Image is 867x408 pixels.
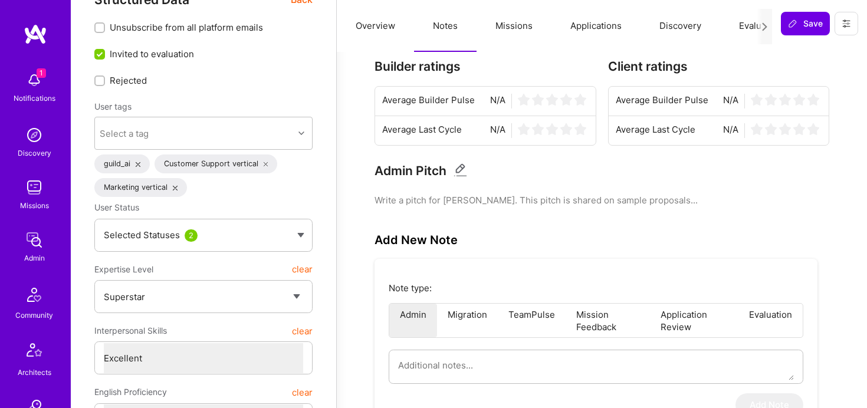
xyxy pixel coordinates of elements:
img: bell [22,68,46,92]
span: Expertise Level [94,259,153,280]
img: admin teamwork [22,228,46,252]
img: teamwork [22,176,46,199]
img: star [574,94,586,106]
li: Evaluation [738,304,803,337]
h3: Admin Pitch [375,163,446,178]
img: discovery [22,123,46,147]
img: star [532,94,544,106]
h3: Builder ratings [375,59,596,74]
img: star [751,94,763,106]
img: logo [24,24,47,45]
span: Unsubscribe from all platform emails [110,21,263,34]
img: star [807,123,819,135]
span: Invited to evaluation [110,48,194,60]
button: clear [292,259,313,280]
span: N/A [490,94,505,108]
span: Average Builder Pulse [616,94,708,108]
div: Missions [20,199,49,212]
img: star [546,94,558,106]
img: star [560,94,572,106]
li: Application Review [650,304,738,337]
span: N/A [723,123,738,138]
div: Admin [24,252,45,264]
span: Average Last Cycle [616,123,695,138]
span: Rejected [110,74,147,87]
img: star [765,123,777,135]
pre: Write a pitch for [PERSON_NAME]. This pitch is shared on sample proposals... [375,194,829,206]
div: Select a tag [100,127,149,140]
span: User Status [94,202,139,212]
img: star [532,123,544,135]
img: star [793,123,805,135]
div: Marketing vertical [94,178,187,197]
img: caret [297,233,304,238]
div: Customer Support vertical [155,154,278,173]
i: icon Close [264,162,268,167]
button: clear [292,320,313,341]
img: Community [20,281,48,309]
li: TeamPulse [498,304,566,337]
span: N/A [723,94,738,108]
img: star [807,94,819,106]
img: star [793,94,805,106]
img: star [751,123,763,135]
li: Admin [389,304,437,337]
img: star [518,123,530,135]
i: icon Close [173,186,178,190]
span: Average Builder Pulse [382,94,475,108]
span: English Proficiency [94,381,167,403]
i: icon Next [760,22,769,31]
img: star [560,123,572,135]
span: N/A [490,123,505,138]
div: Community [15,309,53,321]
img: star [574,123,586,135]
span: Selected Statuses [104,229,180,241]
img: star [779,94,791,106]
li: Mission Feedback [566,304,650,337]
img: Architects [20,338,48,366]
i: icon Close [136,162,140,167]
span: 1 [37,68,46,78]
li: Migration [437,304,498,337]
div: guild_ai [94,154,150,173]
span: Interpersonal Skills [94,320,167,341]
h3: Client ratings [608,59,830,74]
i: Edit [454,163,467,177]
img: star [779,123,791,135]
span: Average Last Cycle [382,123,462,138]
div: Discovery [18,147,51,159]
button: clear [292,381,313,403]
div: Architects [18,366,51,379]
p: Note type: [389,282,803,294]
span: Save [788,18,823,29]
img: star [546,123,558,135]
div: Notifications [14,92,55,104]
img: star [518,94,530,106]
div: 2 [185,229,198,242]
img: star [765,94,777,106]
button: Save [781,12,830,35]
label: User tags [94,101,132,112]
h3: Add New Note [375,233,458,247]
i: icon Chevron [298,130,304,136]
